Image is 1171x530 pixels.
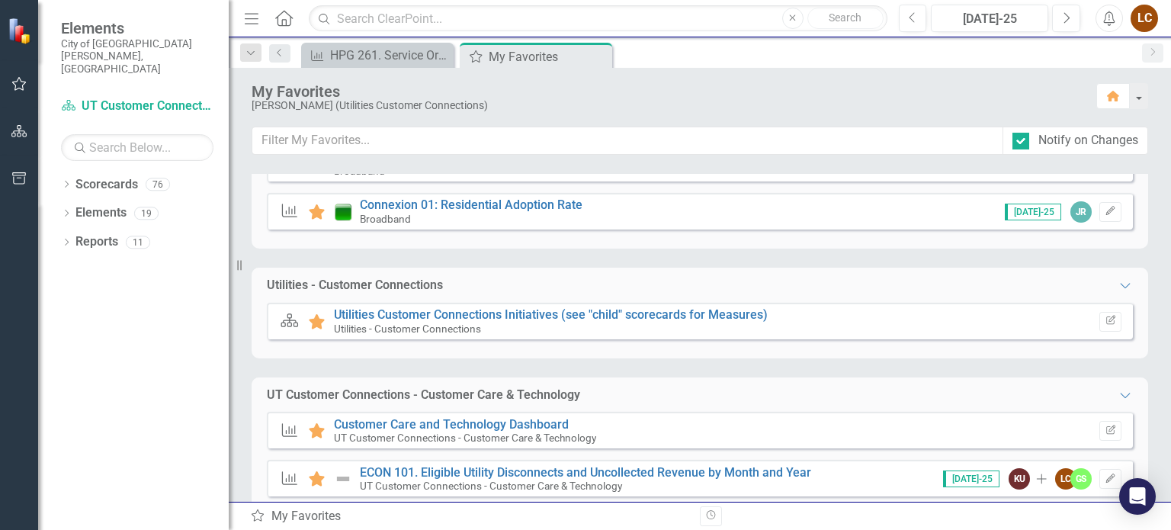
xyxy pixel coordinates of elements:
[1009,468,1030,490] div: KU
[807,8,884,29] button: Search
[75,204,127,222] a: Elements
[334,417,569,432] a: Customer Care and Technology Dashboard
[1070,468,1092,490] div: GS
[936,10,1043,28] div: [DATE]-25
[334,470,352,488] img: Not Defined
[267,277,443,294] div: Utilities - Customer Connections
[330,46,450,65] div: HPG 261. Service Orders Created by Customer Care for Utilities
[75,176,138,194] a: Scorecards
[943,471,999,487] span: [DATE]-25
[360,198,582,212] a: Connexion 01: Residential Adoption Rate
[360,480,622,492] small: UT Customer Connections - Customer Care & Technology
[75,233,118,251] a: Reports
[489,47,608,66] div: My Favorites
[250,508,688,525] div: My Favorites
[334,307,768,322] a: Utilities Customer Connections Initiatives (see "child" scorecards for Measures)
[252,83,1081,100] div: My Favorites
[360,213,411,225] small: Broadband
[1038,132,1138,149] div: Notify on Changes
[146,178,170,191] div: 76
[61,134,213,161] input: Search Below...
[252,127,1003,155] input: Filter My Favorites...
[931,5,1048,32] button: [DATE]-25
[8,17,34,43] img: ClearPoint Strategy
[360,465,811,480] a: ECON 101. Eligible Utility Disconnects and Uncollected Revenue by Month and Year
[1131,5,1158,32] button: LC
[1070,201,1092,223] div: JR
[61,37,213,75] small: City of [GEOGRAPHIC_DATA][PERSON_NAME], [GEOGRAPHIC_DATA]
[126,236,150,249] div: 11
[334,323,481,335] small: Utilities - Customer Connections
[1119,478,1156,515] div: Open Intercom Messenger
[252,100,1081,111] div: [PERSON_NAME] (Utilities Customer Connections)
[334,432,596,444] small: UT Customer Connections - Customer Care & Technology
[305,46,450,65] a: HPG 261. Service Orders Created by Customer Care for Utilities
[267,387,580,404] div: UT Customer Connections - Customer Care & Technology
[334,165,385,177] small: Broadband
[309,5,887,32] input: Search ClearPoint...
[61,19,213,37] span: Elements
[1055,468,1076,490] div: LC
[829,11,861,24] span: Search
[61,98,213,115] a: UT Customer Connections - Customer Care & Technology
[1005,204,1061,220] span: [DATE]-25
[334,203,352,221] img: On Target
[134,207,159,220] div: 19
